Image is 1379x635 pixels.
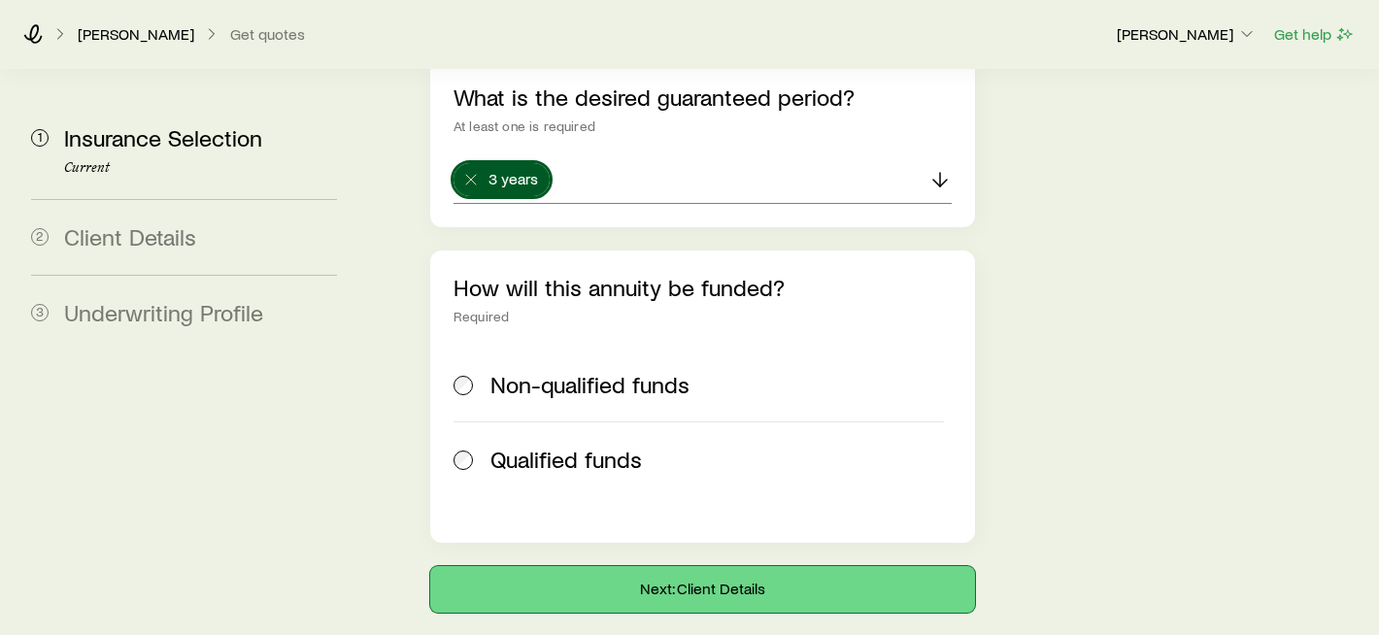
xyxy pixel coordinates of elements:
span: 3 [31,304,49,321]
input: Qualified funds [454,451,473,470]
button: Next: Client Details [430,566,975,613]
span: Insurance Selection [64,123,262,151]
button: [PERSON_NAME] [1116,23,1258,47]
span: 3 years [488,169,538,188]
p: [PERSON_NAME] [78,24,194,44]
button: 3 years [454,163,550,196]
span: 2 [31,228,49,246]
button: Get help [1273,23,1356,46]
span: Qualified funds [490,446,642,473]
span: 1 [31,129,49,147]
p: Current [64,160,337,176]
p: [PERSON_NAME] [1117,24,1257,44]
button: Get quotes [229,25,306,44]
span: Underwriting Profile [64,298,263,326]
span: Non-qualified funds [490,371,689,398]
div: Required [454,309,952,324]
span: Client Details [64,222,196,251]
input: Non-qualified funds [454,376,473,395]
p: How will this annuity be funded? [454,274,952,301]
div: At least one is required [454,118,952,134]
p: What is the desired guaranteed period? [454,84,952,111]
